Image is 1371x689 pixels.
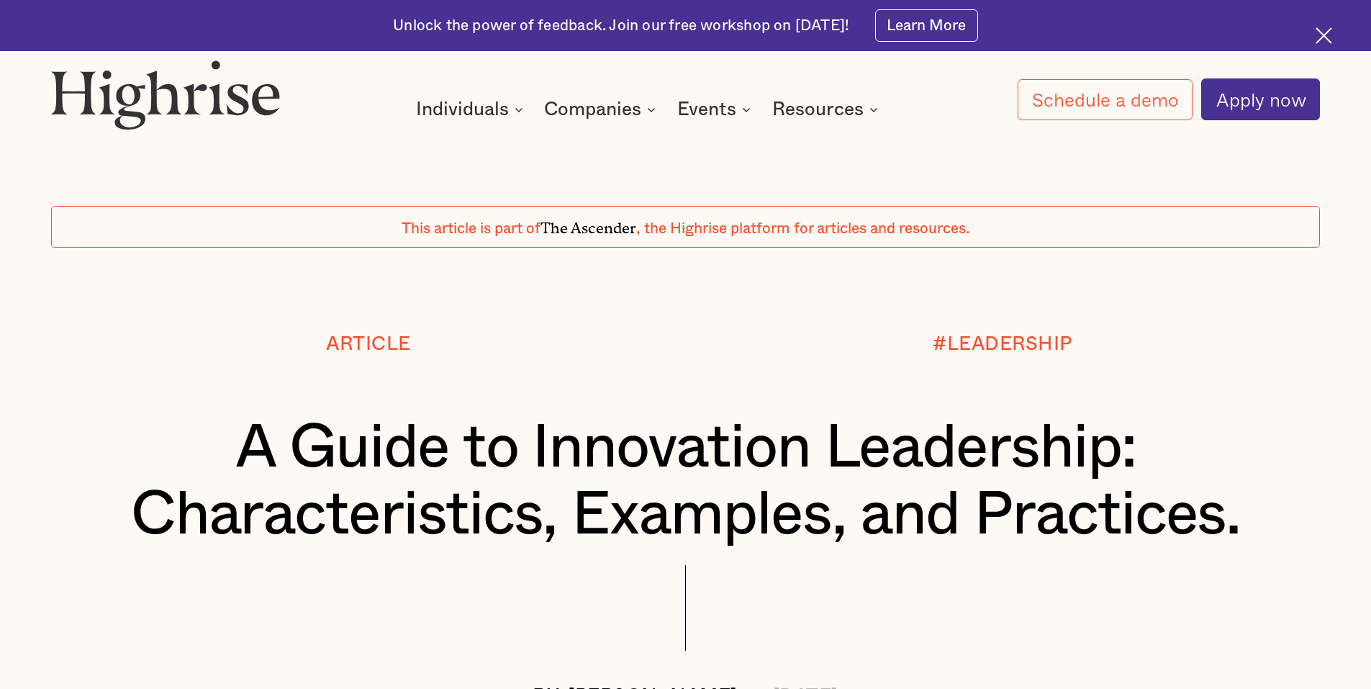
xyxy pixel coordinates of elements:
a: Learn More [875,9,978,42]
h1: A Guide to Innovation Leadership: Characteristics, Examples, and Practices. [104,415,1267,549]
div: Events [677,101,755,118]
span: The Ascender [540,215,636,233]
div: Unlock the power of feedback. Join our free workshop on [DATE]! [393,16,849,36]
span: This article is part of [402,221,540,236]
img: Highrise logo [51,60,280,129]
span: , the Highrise platform for articles and resources. [636,221,969,236]
div: Article [326,333,411,354]
a: Schedule a demo [1018,79,1193,120]
div: Companies [544,101,660,118]
div: Individuals [416,101,509,118]
div: Events [677,101,736,118]
div: Individuals [416,101,528,118]
a: Apply now [1201,78,1320,120]
div: Resources [772,101,882,118]
div: Resources [772,101,864,118]
div: Companies [544,101,641,118]
div: #LEADERSHIP [933,333,1072,354]
img: Cross icon [1316,27,1332,44]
